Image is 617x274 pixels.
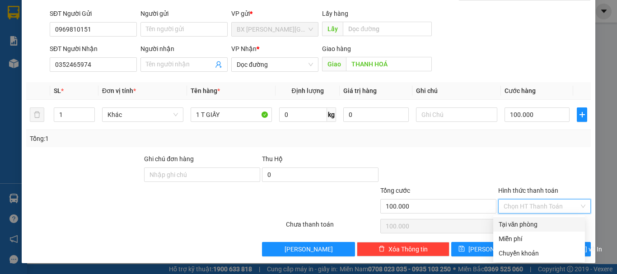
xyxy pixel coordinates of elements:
button: [PERSON_NAME] [262,242,355,256]
div: Người gửi [140,9,228,19]
span: SL [54,87,61,94]
input: Ghi Chú [416,107,497,122]
span: Giao hàng [322,45,351,52]
span: BX Quảng Ngãi ĐT: [32,32,126,49]
span: Tên hàng [191,87,220,94]
span: Dọc đường [237,58,313,71]
button: delete [30,107,44,122]
span: user-add [215,61,222,68]
span: Gửi: [4,52,17,60]
label: Hình thức thanh toán [498,187,558,194]
div: SĐT Người Gửi [50,9,137,19]
span: VP Nhận [231,45,257,52]
button: deleteXóa Thông tin [357,242,449,256]
span: BX [PERSON_NAME][GEOGRAPHIC_DATA][PERSON_NAME] - [4,52,132,69]
div: Chưa thanh toán [285,219,379,235]
button: save[PERSON_NAME] [451,242,520,256]
span: Khác [108,108,178,121]
div: VP gửi [231,9,318,19]
div: Miễn phí [499,234,580,244]
span: [PERSON_NAME] [285,244,333,254]
img: logo [4,7,31,47]
div: Người nhận [140,44,228,54]
span: Xóa Thông tin [388,244,428,254]
button: printer[PERSON_NAME] và In [522,242,591,256]
span: Định lượng [291,87,323,94]
span: Tổng cước [380,187,410,194]
span: Giao [322,57,346,71]
span: Giá trị hàng [343,87,377,94]
div: SĐT Người Nhận [50,44,137,54]
span: save [458,246,465,253]
span: Đơn vị tính [102,87,136,94]
label: Ghi chú đơn hàng [144,155,194,163]
button: plus [577,107,587,122]
input: Dọc đường [343,22,432,36]
input: 0 [343,107,408,122]
span: Lấy [322,22,343,36]
input: VD: Bàn, Ghế [191,107,272,122]
strong: CÔNG TY CP BÌNH TÂM [32,5,122,30]
span: kg [327,107,336,122]
span: [PERSON_NAME] [468,244,517,254]
span: delete [379,246,385,253]
div: Tại văn phòng [499,219,580,229]
input: Dọc đường [346,57,432,71]
span: 0941 78 2525 [32,32,126,49]
span: BX Quảng Ngãi [237,23,313,36]
th: Ghi chú [412,82,501,100]
div: Chuyển khoản [499,248,580,258]
input: Ghi chú đơn hàng [144,167,260,182]
div: Tổng: 1 [30,134,239,144]
span: plus [577,111,587,118]
span: Lấy hàng [322,10,348,17]
span: Cước hàng [505,87,536,94]
span: Thu Hộ [262,155,283,163]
